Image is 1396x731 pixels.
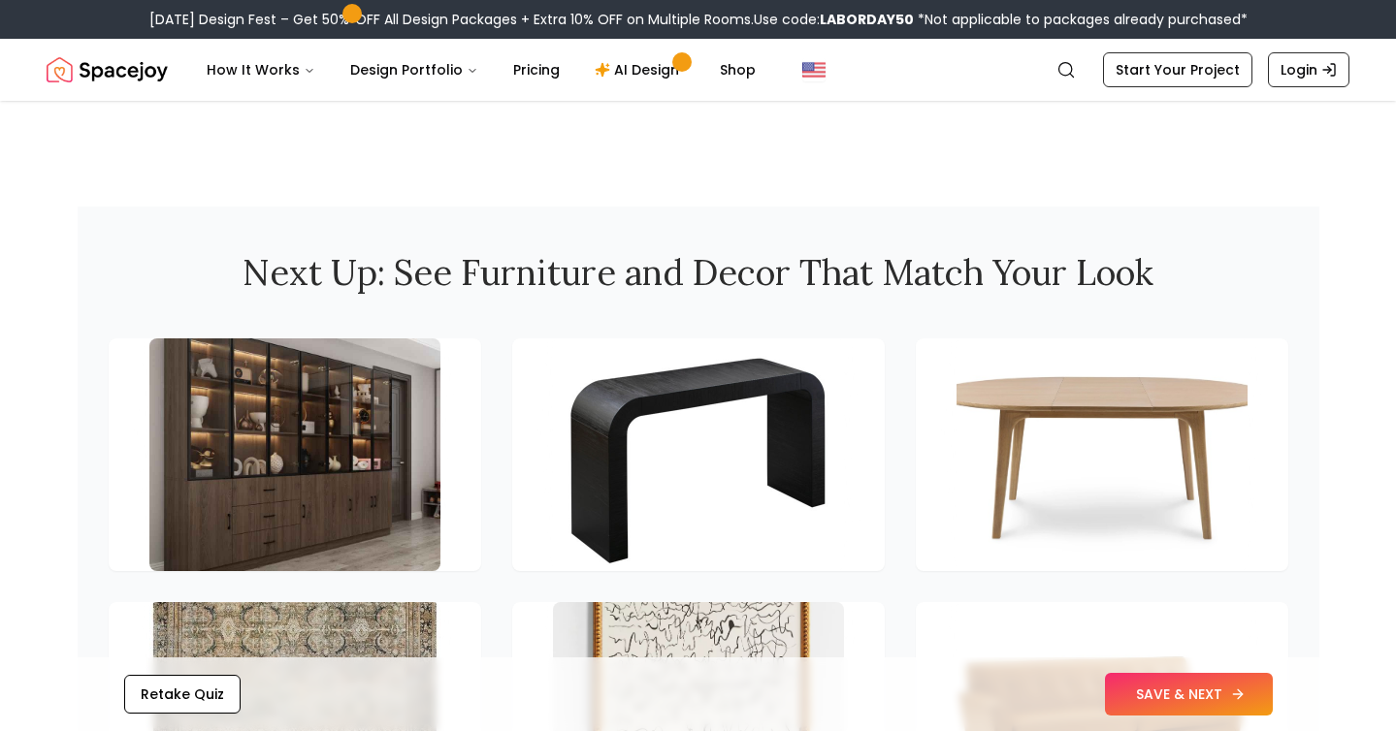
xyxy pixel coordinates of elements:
[191,50,331,89] button: How It Works
[149,338,440,571] img: Glass Doors Display Case Curio Cabinet With Drawers
[191,50,771,89] nav: Main
[47,50,168,89] img: Spacejoy Logo
[47,50,168,89] a: Spacejoy
[704,50,771,89] a: Shop
[1105,673,1273,715] button: SAVE & NEXT
[335,50,494,89] button: Design Portfolio
[914,10,1248,29] span: *Not applicable to packages already purchased*
[124,675,241,714] button: Retake Quiz
[149,10,1248,29] div: [DATE] Design Fest – Get 50% OFF All Design Packages + Extra 10% OFF on Multiple Rooms.
[802,58,826,81] img: United States
[579,50,700,89] a: AI Design
[957,338,1248,571] img: Plumas White Oak Dining Table for 6 Extendable
[820,10,914,29] b: LABORDAY50
[553,338,844,571] img: Bump Black Console Table
[754,10,914,29] span: Use code:
[47,39,1349,101] nav: Global
[498,50,575,89] a: Pricing
[1268,52,1349,87] a: Login
[109,253,1288,292] h2: Next Up: See Furniture and Decor That Match Your Look
[1103,52,1252,87] a: Start Your Project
